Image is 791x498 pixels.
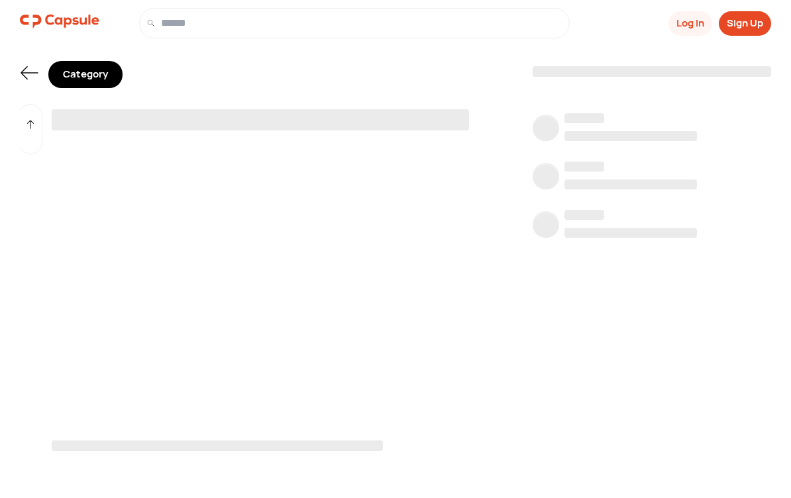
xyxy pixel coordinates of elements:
span: ‌ [564,210,604,220]
span: ‌ [52,109,469,130]
a: logo [20,8,99,38]
span: ‌ [533,214,559,240]
button: Log In [668,11,712,36]
span: ‌ [564,131,697,141]
div: Category [48,61,123,88]
span: ‌ [564,179,697,189]
button: Sign Up [719,11,771,36]
img: logo [20,8,99,34]
span: ‌ [533,166,559,192]
span: ‌ [533,117,559,144]
span: ‌ [52,440,383,451]
span: ‌ [564,228,697,238]
span: ‌ [533,66,771,77]
span: ‌ [564,162,604,172]
span: ‌ [564,113,604,123]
